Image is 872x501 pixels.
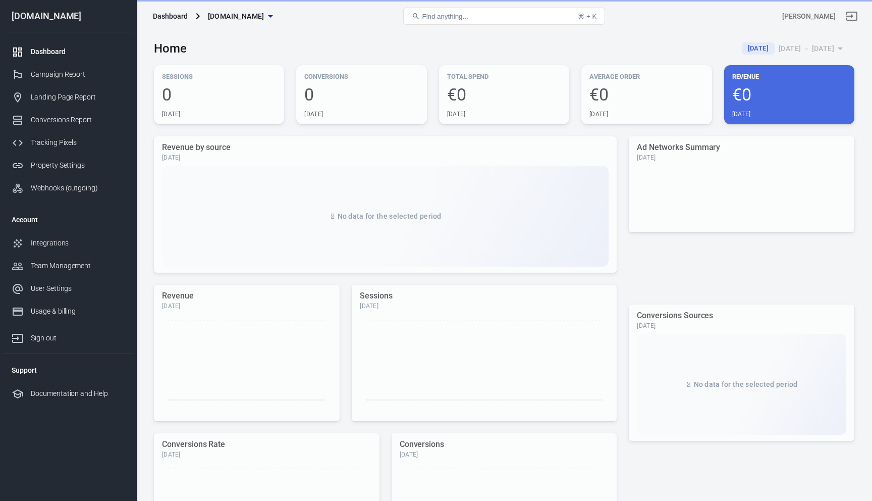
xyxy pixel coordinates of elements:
[4,109,133,131] a: Conversions Report
[31,92,125,103] div: Landing Page Report
[782,11,836,22] div: Account id: VicIO3n3
[4,255,133,277] a: Team Management
[403,8,605,25] button: Find anything...⌘ + K
[153,11,188,21] div: Dashboard
[4,40,133,63] a: Dashboard
[4,86,133,109] a: Landing Page Report
[578,13,596,20] div: ⌘ + K
[31,46,125,57] div: Dashboard
[31,160,125,171] div: Property Settings
[31,137,125,148] div: Tracking Pixels
[4,177,133,199] a: Webhooks (outgoing)
[154,41,187,56] h3: Home
[4,232,133,255] a: Integrations
[31,69,125,80] div: Campaign Report
[31,261,125,271] div: Team Management
[4,358,133,382] li: Support
[4,300,133,323] a: Usage & billing
[31,283,125,294] div: User Settings
[4,154,133,177] a: Property Settings
[4,12,133,21] div: [DOMAIN_NAME]
[4,131,133,154] a: Tracking Pixels
[31,333,125,343] div: Sign out
[840,4,864,28] a: Sign out
[31,115,125,125] div: Conversions Report
[4,323,133,349] a: Sign out
[422,13,468,20] span: Find anything...
[208,10,264,23] span: m3ta-stacking.com
[4,208,133,232] li: Account
[31,238,125,248] div: Integrations
[204,7,277,26] button: [DOMAIN_NAME]
[31,306,125,317] div: Usage & billing
[31,388,125,399] div: Documentation and Help
[4,277,133,300] a: User Settings
[31,183,125,193] div: Webhooks (outgoing)
[4,63,133,86] a: Campaign Report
